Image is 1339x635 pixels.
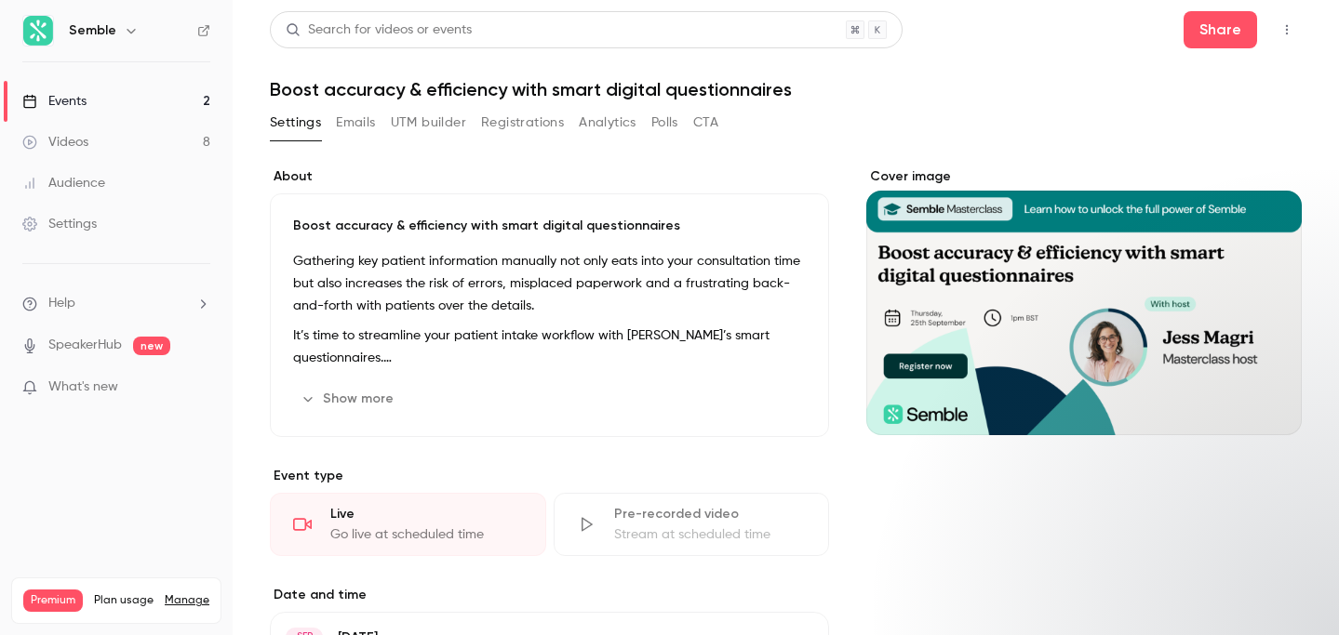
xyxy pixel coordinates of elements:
section: Cover image [866,167,1302,435]
label: Date and time [270,586,829,604]
span: Premium [23,589,83,612]
label: About [270,167,829,186]
div: Pre-recorded videoStream at scheduled time [554,493,830,556]
button: Registrations [481,108,564,138]
li: help-dropdown-opener [22,294,210,313]
span: Plan usage [94,593,154,608]
div: Stream at scheduled time [614,525,807,544]
div: LiveGo live at scheduled time [270,493,546,556]
button: Emails [336,108,375,138]
p: Event type [270,467,829,485]
span: Help [48,294,75,313]
div: Events [22,92,87,111]
div: Pre-recorded video [614,505,807,523]
img: Semble [23,16,53,46]
p: Gathering key patient information manually not only eats into your consultation time but also inc... [293,250,806,317]
a: SpeakerHub [48,336,122,355]
button: Show more [293,384,405,414]
div: Audience [22,174,105,192]
button: UTM builder [391,108,466,138]
h1: Boost accuracy & efficiency with smart digital questionnaires [270,78,1302,100]
span: new [133,337,170,355]
div: Go live at scheduled time [330,525,523,544]
button: CTA [693,108,718,138]
h6: Semble [69,21,116,40]
button: Polls [651,108,678,138]
button: Settings [270,108,321,138]
p: Boost accuracy & efficiency with smart digital questionnaires [293,217,806,235]
div: Live [330,505,523,523]
a: Manage [165,593,209,608]
div: Videos [22,133,88,152]
button: Analytics [579,108,636,138]
p: It’s time to streamline your patient intake workflow with [PERSON_NAME]’s smart questionnaires. [293,324,806,369]
div: Settings [22,215,97,233]
span: What's new [48,377,118,397]
label: Cover image [866,167,1302,186]
div: Search for videos or events [286,20,472,40]
button: Share [1184,11,1257,48]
